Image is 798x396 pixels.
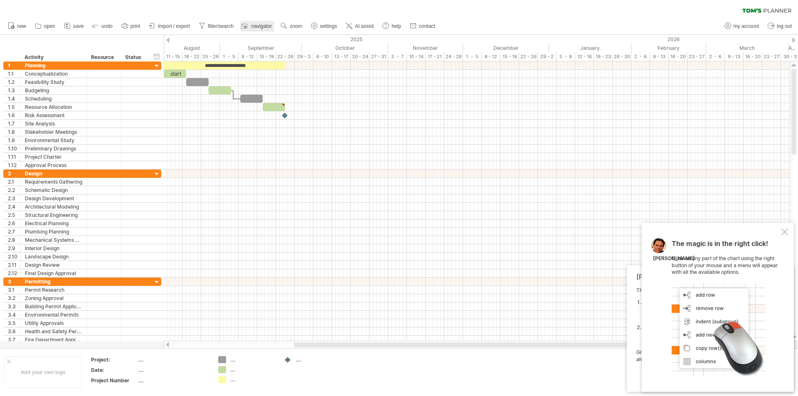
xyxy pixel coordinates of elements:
[8,236,20,244] div: 2.8
[463,52,482,61] div: 1 - 5
[8,303,20,310] div: 3.3
[138,377,208,384] div: ....
[8,336,20,344] div: 3.7
[8,145,20,152] div: 1.10
[17,23,26,29] span: new
[62,21,86,32] a: save
[220,44,302,52] div: September 2025
[463,44,549,52] div: December 2025
[119,21,143,32] a: print
[706,52,725,61] div: 2 - 6
[8,219,20,227] div: 2.6
[8,228,20,236] div: 2.7
[296,356,341,363] div: ....
[25,303,83,310] div: Building Permit Application
[25,219,83,227] div: Electrical Planning
[762,52,781,61] div: 23 - 27
[25,111,83,119] div: Risk Assessment
[91,356,137,363] div: Project:
[8,120,20,128] div: 1.7
[8,95,20,103] div: 1.4
[653,255,695,262] div: [PERSON_NAME]
[8,86,20,94] div: 1.3
[220,52,239,61] div: 1 - 5
[777,23,792,29] span: log out
[147,21,192,32] a: import / export
[8,186,20,194] div: 2.2
[208,23,234,29] span: filter/search
[25,103,83,111] div: Resource Allocation
[25,203,83,211] div: Architectural Modeling
[734,23,759,29] span: my account
[355,23,374,29] span: AI assist
[351,52,369,61] div: 20 - 24
[25,253,83,261] div: Landscape Design
[91,377,137,384] div: Project Number
[8,327,20,335] div: 3.6
[575,52,594,61] div: 12 - 16
[230,366,276,373] div: ....
[594,52,613,61] div: 19 - 23
[25,128,83,136] div: Stakeholder Meetings
[557,52,575,61] div: 5 - 9
[407,52,426,61] div: 10 - 14
[138,356,208,363] div: ....
[44,23,55,29] span: open
[8,136,20,144] div: 1.9
[131,23,140,29] span: print
[8,111,20,119] div: 1.6
[25,78,83,86] div: Feasibility Study
[8,294,20,302] div: 3.2
[25,294,83,302] div: Zoning Approval
[8,244,20,252] div: 2.9
[164,52,182,61] div: 11 - 15
[500,52,519,61] div: 15 - 19
[388,44,463,52] div: November 2025
[25,319,83,327] div: Utility Approvals
[239,52,257,61] div: 8 - 12
[201,52,220,61] div: 25 - 29
[25,178,83,186] div: Requirements Gathering
[25,153,83,161] div: Project Charter
[636,273,780,281] div: [PERSON_NAME]'s AI-assistant
[8,203,20,211] div: 2.4
[309,21,340,32] a: settings
[8,253,20,261] div: 2.10
[706,44,788,52] div: March 2026
[8,211,20,219] div: 2.5
[240,21,274,32] a: navigator
[25,269,83,277] div: Final Design Approval
[25,244,83,252] div: Interior Design
[25,145,83,152] div: Preliminary Drawings
[549,44,631,52] div: January 2026
[725,52,744,61] div: 9 - 13
[426,52,444,61] div: 17 - 21
[392,23,401,29] span: help
[25,86,83,94] div: Budgeting
[25,278,83,285] div: Permitting
[230,356,276,363] div: ....
[8,161,20,169] div: 1.12
[8,261,20,269] div: 2.11
[766,21,794,32] a: log out
[302,44,388,52] div: October 2025
[636,287,780,384] div: The [PERSON_NAME]'s AI-assist can help you in two ways: Give it a try! With the undo button in th...
[25,186,83,194] div: Schematic Design
[8,128,20,136] div: 1.8
[313,52,332,61] div: 6 - 10
[8,178,20,186] div: 2.1
[25,211,83,219] div: Structural Engineering
[8,319,20,327] div: 3.5
[158,23,190,29] span: import / export
[91,53,116,61] div: Resource
[344,21,376,32] a: AI assist
[380,21,404,32] a: help
[669,52,687,61] div: 16 - 20
[519,52,538,61] div: 22 - 26
[90,21,115,32] a: undo
[4,357,82,388] div: Add your own logo
[25,228,83,236] div: Plumbing Planning
[25,70,83,78] div: Conceptualization
[8,269,20,277] div: 2.12
[101,23,113,29] span: undo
